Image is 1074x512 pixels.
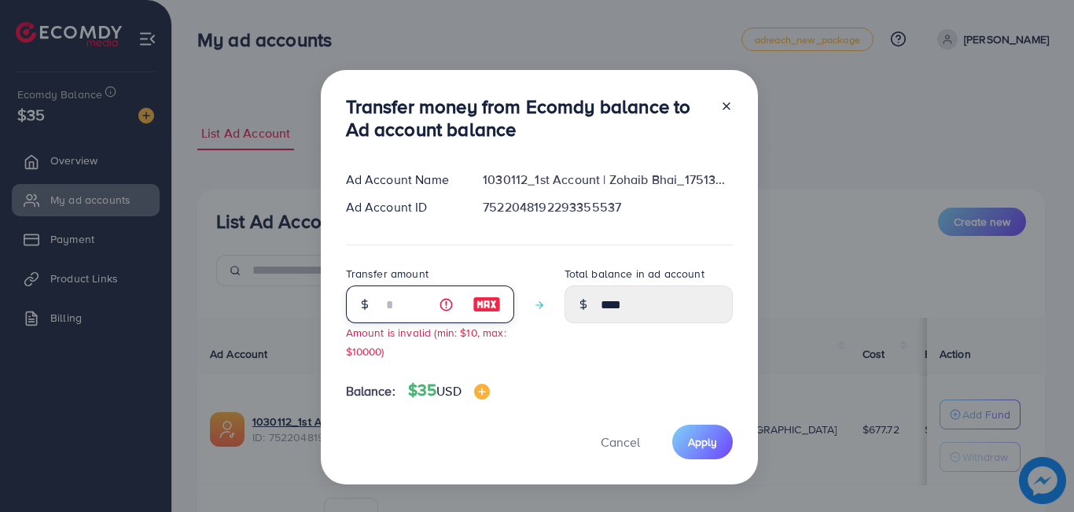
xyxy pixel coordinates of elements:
[408,381,490,400] h4: $35
[346,95,708,141] h3: Transfer money from Ecomdy balance to Ad account balance
[436,382,461,400] span: USD
[565,266,704,282] label: Total balance in ad account
[473,295,501,314] img: image
[470,171,745,189] div: 1030112_1st Account | Zohaib Bhai_1751363330022
[346,325,506,358] small: Amount is invalid (min: $10, max: $10000)
[470,198,745,216] div: 7522048192293355537
[346,382,395,400] span: Balance:
[333,171,471,189] div: Ad Account Name
[672,425,733,459] button: Apply
[333,198,471,216] div: Ad Account ID
[688,434,717,450] span: Apply
[601,433,640,451] span: Cancel
[581,425,660,459] button: Cancel
[346,266,428,282] label: Transfer amount
[474,384,490,400] img: image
